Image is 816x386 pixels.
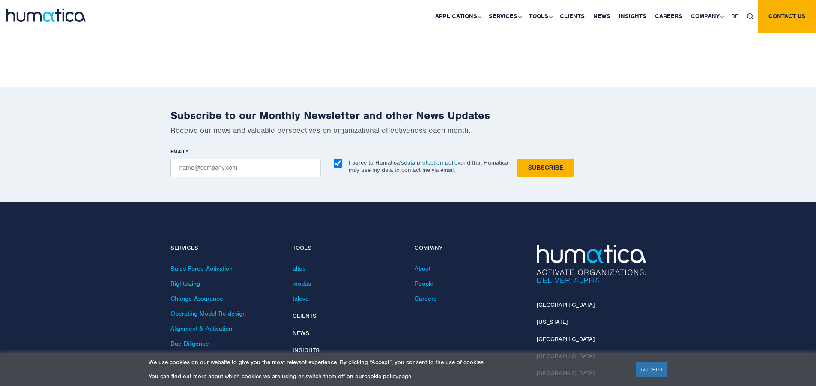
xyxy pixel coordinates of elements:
[364,373,398,380] a: cookie policy
[170,310,246,317] a: Operating Model Re-design
[293,295,309,302] a: taleva
[293,265,305,272] a: altus
[149,359,625,366] p: We use cookies on our website to give you the most relevant experience. By clicking “Accept”, you...
[170,295,223,302] a: Change Assurance
[636,362,667,377] a: ACCEPT
[415,245,524,252] h4: Company
[170,280,200,287] a: Rightsizing
[415,265,430,272] a: About
[170,109,646,122] h2: Subscribe to our Monthly Newsletter and other News Updates
[170,159,321,177] input: name@company.com
[170,245,280,252] h4: Services
[517,159,574,177] input: Subscribe
[747,13,753,20] img: search_icon
[404,159,460,166] a: data protection policy
[415,295,436,302] a: Careers
[537,318,568,326] a: [US_STATE]
[170,325,232,332] a: Alignment & Activation
[170,148,186,155] span: EMAIL
[6,9,86,22] img: logo
[293,329,309,337] a: News
[293,312,317,320] a: Clients
[731,12,738,20] span: DE
[170,265,233,272] a: Sales Force Activation
[170,340,209,347] a: Due Diligence
[293,245,402,252] h4: Tools
[537,301,595,308] a: [GEOGRAPHIC_DATA]
[334,159,342,168] input: I agree to Humatica’sdata protection policyand that Humatica may use my data to contact me via em...
[537,335,595,343] a: [GEOGRAPHIC_DATA]
[415,280,433,287] a: People
[170,126,646,135] p: Receive our news and valuable perspectives on organizational effectiveness each month.
[349,159,508,174] p: I agree to Humatica’s and that Humatica may use my data to contact me via email.
[293,347,320,354] a: Insights
[537,245,646,283] img: Humatica
[293,280,311,287] a: modas
[149,373,625,380] p: You can find out more about which cookies we are using or switch them off on our page.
